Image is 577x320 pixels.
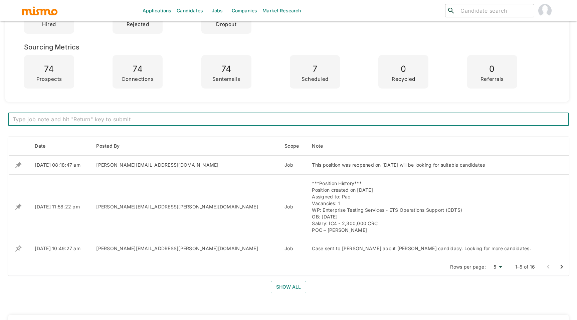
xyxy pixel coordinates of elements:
td: Job [279,156,307,175]
div: ***Position History*** Position created on [DATE] Assigned to: Pao Vacancies: 1 WP: Enterprise Te... [312,180,552,233]
button: Show all [271,281,306,293]
p: Recycled [392,76,415,82]
h6: Sourcing Metrics [24,42,550,52]
td: Job [279,239,307,258]
th: Note [307,137,557,156]
td: [PERSON_NAME][EMAIL_ADDRESS][PERSON_NAME][DOMAIN_NAME] [91,239,279,258]
td: [PERSON_NAME][EMAIL_ADDRESS][DOMAIN_NAME] [91,156,279,175]
th: Posted By [91,137,279,156]
div: 5 [489,262,505,272]
p: 1–5 of 16 [515,264,535,270]
input: Candidate search [458,6,531,15]
p: Sentemails [212,76,240,82]
p: Dropout [216,22,236,27]
img: Paola Pacheco [538,4,552,17]
td: [DATE] 10:49:27 am [29,239,91,258]
p: 74 [36,62,62,76]
div: This position was reopened on [DATE] will be looking for suitable candidates [312,162,552,168]
p: Rejected [127,22,149,27]
p: Rows per page: [450,264,486,270]
p: 74 [122,62,154,76]
p: 0 [392,62,415,76]
p: 74 [212,62,240,76]
img: logo [21,6,58,16]
div: Case sent to [PERSON_NAME] about [PERSON_NAME] candidacy. Looking for more candidates. [312,245,552,252]
p: Referrals [480,76,504,82]
p: 0 [480,62,504,76]
button: Go to next page [555,260,568,274]
p: Prospects [36,76,62,82]
td: [DATE] 08:18:47 am [29,156,91,175]
p: Connections [122,76,154,82]
p: Hired [42,22,56,27]
td: [DATE] 11:58:22 pm [29,175,91,239]
p: Scheduled [302,76,329,82]
th: Scope [279,137,307,156]
th: Date [29,137,91,156]
p: 7 [302,62,329,76]
td: Job [279,175,307,239]
table: enhanced table [8,137,569,258]
td: [PERSON_NAME][EMAIL_ADDRESS][PERSON_NAME][DOMAIN_NAME] [91,175,279,239]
